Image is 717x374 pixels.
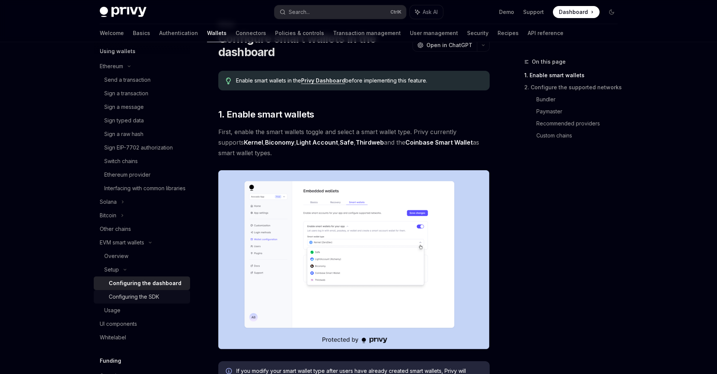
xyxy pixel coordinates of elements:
a: User management [410,24,458,42]
a: Sign a transaction [94,87,190,100]
a: Ethereum provider [94,168,190,182]
div: Switch chains [104,157,138,166]
a: Interfacing with common libraries [94,182,190,195]
div: Usage [104,306,120,315]
a: Coinbase Smart Wallet [405,139,473,147]
a: Authentication [159,24,198,42]
a: Kernel [244,139,263,147]
a: Dashboard [553,6,600,18]
a: Light Account [296,139,338,147]
a: Bundler [536,93,624,105]
a: Biconomy [265,139,294,147]
span: First, enable the smart wallets toggle and select a smart wallet type. Privy currently supports ,... [218,127,490,158]
div: Solana [100,197,117,206]
span: Ask AI [423,8,438,16]
a: Privy Dashboard [301,77,345,84]
div: Sign a raw hash [104,130,143,139]
a: API reference [528,24,563,42]
a: Sign a message [94,100,190,114]
h5: Funding [100,356,121,365]
a: Paymaster [536,105,624,118]
a: 2. Configure the supported networks [524,81,624,93]
div: Search... [289,8,310,17]
div: Sign a transaction [104,89,148,98]
a: Overview [94,249,190,263]
span: Open in ChatGPT [426,41,472,49]
div: Sign a message [104,102,144,111]
a: 1. Enable smart wallets [524,69,624,81]
a: Switch chains [94,154,190,168]
a: Recommended providers [536,118,624,130]
a: Sign EIP-7702 authorization [94,141,190,154]
div: Sign EIP-7702 authorization [104,143,173,152]
a: Demo [499,8,514,16]
div: UI components [100,319,137,328]
span: Enable smart wallets in the before implementing this feature. [236,77,482,84]
a: Configuring the dashboard [94,276,190,290]
div: Interfacing with common libraries [104,184,186,193]
a: Thirdweb [356,139,384,147]
a: Recipes [498,24,519,42]
button: Search...CtrlK [274,5,406,19]
svg: Tip [226,78,231,84]
a: Transaction management [333,24,401,42]
span: Dashboard [559,8,588,16]
div: EVM smart wallets [100,238,144,247]
a: UI components [94,317,190,331]
a: Sign typed data [94,114,190,127]
span: Ctrl K [390,9,402,15]
a: Configuring the SDK [94,290,190,304]
h1: Configure smart wallets in the dashboard [218,32,409,59]
div: Configuring the SDK [109,292,159,301]
a: Support [523,8,544,16]
div: Whitelabel [100,333,126,342]
a: Welcome [100,24,124,42]
a: Security [467,24,489,42]
a: Custom chains [536,130,624,142]
a: Other chains [94,222,190,236]
a: Connectors [236,24,266,42]
div: Sign typed data [104,116,144,125]
div: Send a transaction [104,75,151,84]
button: Toggle dark mode [606,6,618,18]
a: Wallets [207,24,227,42]
a: Sign a raw hash [94,127,190,141]
div: Setup [104,265,119,274]
a: Basics [133,24,150,42]
div: Configuring the dashboard [109,279,181,288]
button: Open in ChatGPT [413,39,477,52]
a: Usage [94,304,190,317]
a: Policies & controls [275,24,324,42]
button: Ask AI [410,5,443,19]
div: Ethereum provider [104,170,151,179]
a: Safe [340,139,354,147]
div: Other chains [100,224,131,234]
a: Whitelabel [94,331,190,344]
div: Bitcoin [100,211,116,220]
img: dark logo [100,7,146,17]
img: Sample enable smart wallets [218,170,490,349]
span: 1. Enable smart wallets [218,108,314,121]
a: Send a transaction [94,73,190,87]
div: Overview [104,252,128,261]
div: Ethereum [100,62,123,71]
span: On this page [532,57,566,66]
